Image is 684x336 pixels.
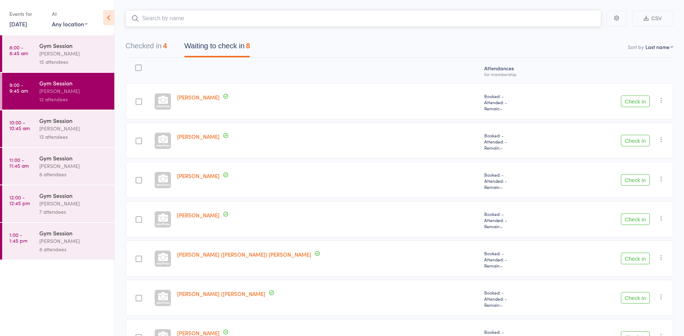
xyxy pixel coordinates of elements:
[500,302,503,308] span: -
[484,72,556,76] div: for membership
[39,41,108,49] div: Gym Session
[177,133,220,140] a: [PERSON_NAME]
[125,38,167,57] button: Checked in4
[125,10,601,27] input: Search by name
[9,157,29,168] time: 11:00 - 11:45 am
[39,58,108,66] div: 15 attendees
[39,237,108,245] div: [PERSON_NAME]
[39,162,108,170] div: [PERSON_NAME]
[39,95,108,103] div: 12 attendees
[500,145,503,151] span: -
[39,245,108,253] div: 8 attendees
[246,42,250,50] div: 8
[163,42,167,50] div: 4
[177,172,220,180] a: [PERSON_NAME]
[39,170,108,178] div: 8 attendees
[484,250,556,256] span: Booked: -
[484,132,556,138] span: Booked: -
[484,172,556,178] span: Booked: -
[39,208,108,216] div: 7 attendees
[177,290,265,297] a: [PERSON_NAME] ([PERSON_NAME]
[484,145,556,151] span: Remain:
[9,44,28,56] time: 8:00 - 8:45 am
[484,99,556,105] span: Attended: -
[2,35,114,72] a: 8:00 -8:45 amGym Session[PERSON_NAME]15 attendees
[484,256,556,262] span: Attended: -
[632,11,673,26] button: CSV
[39,49,108,58] div: [PERSON_NAME]
[484,184,556,190] span: Remain:
[39,154,108,162] div: Gym Session
[2,185,114,222] a: 12:00 -12:45 pmGym Session[PERSON_NAME]7 attendees
[484,262,556,269] span: Remain:
[9,194,30,206] time: 12:00 - 12:45 pm
[500,223,503,229] span: -
[39,191,108,199] div: Gym Session
[39,116,108,124] div: Gym Session
[2,223,114,260] a: 1:00 -1:45 pmGym Session[PERSON_NAME]8 attendees
[2,148,114,185] a: 11:00 -11:45 amGym Session[PERSON_NAME]8 attendees
[500,105,503,111] span: -
[39,87,108,95] div: [PERSON_NAME]
[52,20,88,28] div: Any location
[52,8,88,20] div: At
[484,138,556,145] span: Attended: -
[628,43,644,50] label: Sort by
[39,199,108,208] div: [PERSON_NAME]
[39,133,108,141] div: 13 attendees
[621,213,650,225] button: Check in
[484,211,556,217] span: Booked: -
[177,93,220,101] a: [PERSON_NAME]
[177,211,220,219] a: [PERSON_NAME]
[2,110,114,147] a: 10:00 -10:45 amGym Session[PERSON_NAME]13 attendees
[9,20,27,28] a: [DATE]
[645,43,670,50] div: Last name
[484,217,556,223] span: Attended: -
[484,223,556,229] span: Remain:
[39,229,108,237] div: Gym Session
[621,96,650,107] button: Check in
[500,262,503,269] span: -
[621,174,650,186] button: Check in
[621,135,650,146] button: Check in
[9,8,45,20] div: Events for
[484,302,556,308] span: Remain:
[500,184,503,190] span: -
[484,93,556,99] span: Booked: -
[484,289,556,296] span: Booked: -
[481,61,559,80] div: Atten­dances
[484,329,556,335] span: Booked: -
[484,105,556,111] span: Remain:
[184,38,250,57] button: Waiting to check in8
[2,73,114,110] a: 9:00 -9:45 amGym Session[PERSON_NAME]12 attendees
[484,178,556,184] span: Attended: -
[621,292,650,304] button: Check in
[621,253,650,264] button: Check in
[9,232,27,243] time: 1:00 - 1:45 pm
[9,82,28,93] time: 9:00 - 9:45 am
[177,251,311,258] a: [PERSON_NAME] ([PERSON_NAME]) [PERSON_NAME]
[39,124,108,133] div: [PERSON_NAME]
[484,296,556,302] span: Attended: -
[9,119,30,131] time: 10:00 - 10:45 am
[39,79,108,87] div: Gym Session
